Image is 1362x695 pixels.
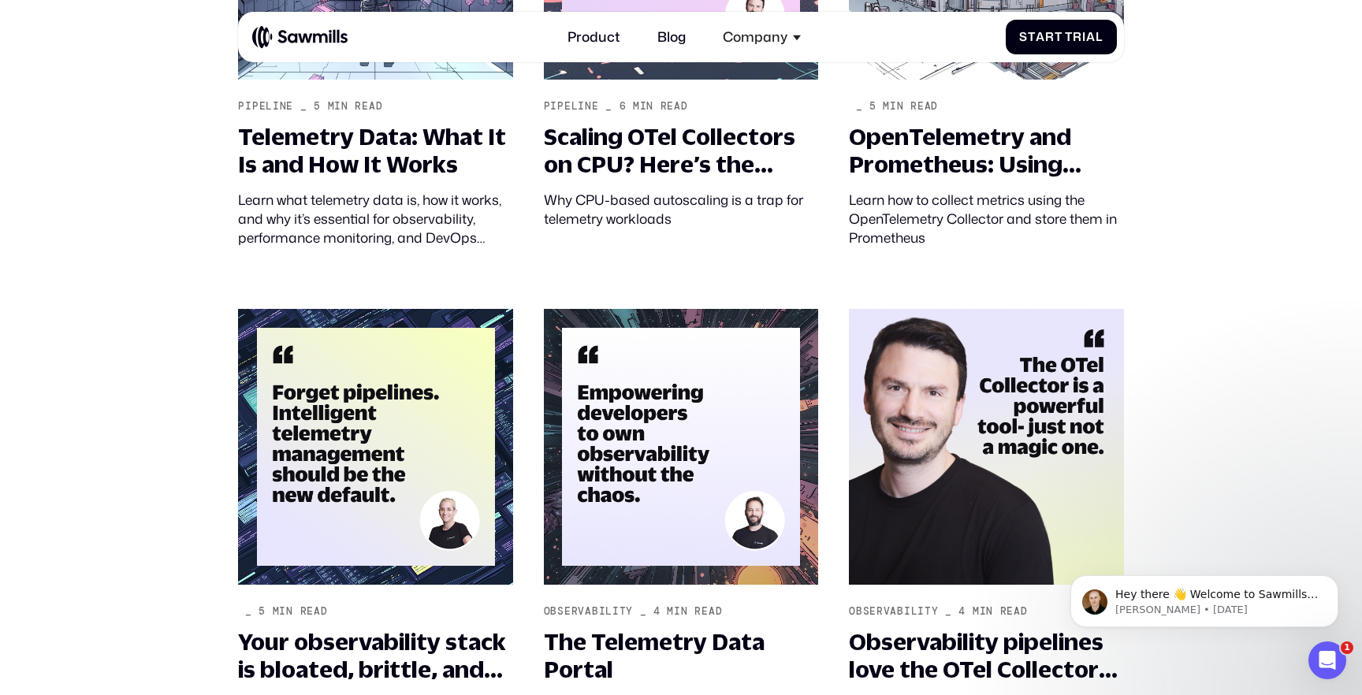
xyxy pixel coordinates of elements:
span: T [1065,30,1073,44]
div: Observability [544,605,633,618]
div: 5 [314,100,321,113]
div: 5 [869,100,876,113]
div: 5 [259,605,266,618]
div: Learn what telemetry data is, how it works, and why it’s essential for observability, performance... [238,191,512,248]
a: StartTrial [1006,20,1117,54]
div: Scaling OTel Collectors on CPU? Here’s the Smarter Way with KEDA [544,123,818,179]
div: Telemetry Data: What It Is and How It Works [238,123,512,179]
span: S [1019,30,1028,44]
div: _ [245,605,252,618]
div: min read [273,605,328,618]
span: t [1055,30,1062,44]
div: OpenTelemetry and Prometheus: Using Them Together [849,123,1123,179]
div: min read [667,605,722,618]
span: l [1096,30,1103,44]
div: Company [713,19,811,56]
div: min read [633,100,688,113]
div: Observability [849,605,938,618]
div: min read [973,605,1028,618]
div: Learn how to collect metrics using the OpenTelemetry Collector and store them in Prometheus [849,191,1123,248]
span: a [1086,30,1096,44]
div: Pipeline [238,100,293,113]
div: _ [640,605,647,618]
div: _ [300,100,307,113]
iframe: Intercom live chat [1308,641,1346,679]
span: r [1045,30,1055,44]
div: Company [723,29,787,46]
a: Product [557,19,630,56]
div: _ [605,100,612,113]
div: 4 [958,605,966,618]
iframe: Intercom notifications message [1047,542,1362,652]
span: 1 [1341,641,1353,654]
a: Blog [647,19,696,56]
span: a [1036,30,1045,44]
div: Observability pipelines love the OTel Collector— until the config hits the fan [849,628,1123,684]
div: 4 [653,605,661,618]
div: Your observability stack is bloated, brittle, and bleeding money. [238,628,512,684]
div: Pipeline [544,100,599,113]
div: The Telemetry Data Portal [544,628,818,684]
div: min read [328,100,383,113]
div: _ [945,605,952,618]
div: _ [856,100,863,113]
span: r [1073,30,1082,44]
div: Why CPU-based autoscaling is a trap for telemetry workloads [544,191,818,229]
div: min read [883,100,938,113]
span: i [1082,30,1086,44]
div: 6 [620,100,627,113]
span: t [1028,30,1036,44]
